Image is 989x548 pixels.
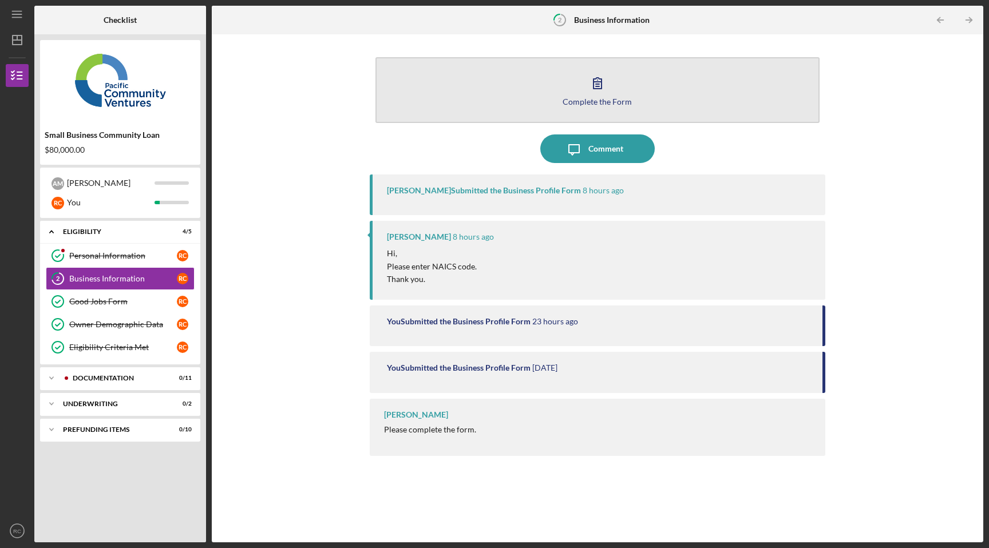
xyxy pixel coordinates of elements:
[73,375,163,382] div: Documentation
[177,296,188,307] div: R C
[177,273,188,284] div: R C
[69,251,177,260] div: Personal Information
[63,426,163,433] div: Prefunding Items
[375,57,820,123] button: Complete the Form
[69,320,177,329] div: Owner Demographic Data
[177,250,188,261] div: R C
[384,410,448,419] div: [PERSON_NAME]
[558,16,561,23] tspan: 2
[46,313,195,336] a: Owner Demographic DataRC
[46,290,195,313] a: Good Jobs FormRC
[387,363,531,372] div: You Submitted the Business Profile Form
[63,228,163,235] div: Eligibility
[56,275,60,283] tspan: 2
[387,186,581,195] div: [PERSON_NAME] Submitted the Business Profile Form
[6,519,29,542] button: RC
[177,319,188,330] div: R C
[171,426,192,433] div: 0 / 10
[40,46,200,114] img: Product logo
[171,400,192,407] div: 0 / 2
[69,274,177,283] div: Business Information
[588,134,623,163] div: Comment
[387,273,477,285] p: Thank you.
[171,375,192,382] div: 0 / 11
[46,267,195,290] a: 2Business InformationRC
[52,197,64,209] div: R C
[104,15,137,25] b: Checklist
[387,317,531,326] div: You Submitted the Business Profile Form
[583,186,624,195] time: 2025-10-06 18:18
[46,244,195,267] a: Personal InformationRC
[387,247,477,260] p: Hi,
[563,97,632,106] div: Complete the Form
[67,193,155,212] div: You
[177,341,188,353] div: R C
[532,363,557,372] time: 2025-10-03 15:32
[453,232,494,241] time: 2025-10-06 18:17
[67,173,155,193] div: [PERSON_NAME]
[69,297,177,306] div: Good Jobs Form
[171,228,192,235] div: 4 / 5
[45,145,196,154] div: $80,000.00
[45,130,196,140] div: Small Business Community Loan
[574,15,650,25] b: Business Information
[532,317,578,326] time: 2025-10-06 02:45
[63,400,163,407] div: Underwriting
[387,232,451,241] div: [PERSON_NAME]
[69,343,177,352] div: Eligibility Criteria Met
[13,528,21,534] text: RC
[52,177,64,190] div: A M
[387,260,477,273] p: Please enter NAICS code.
[540,134,655,163] button: Comment
[384,425,476,434] div: Please complete the form.
[46,336,195,359] a: Eligibility Criteria MetRC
